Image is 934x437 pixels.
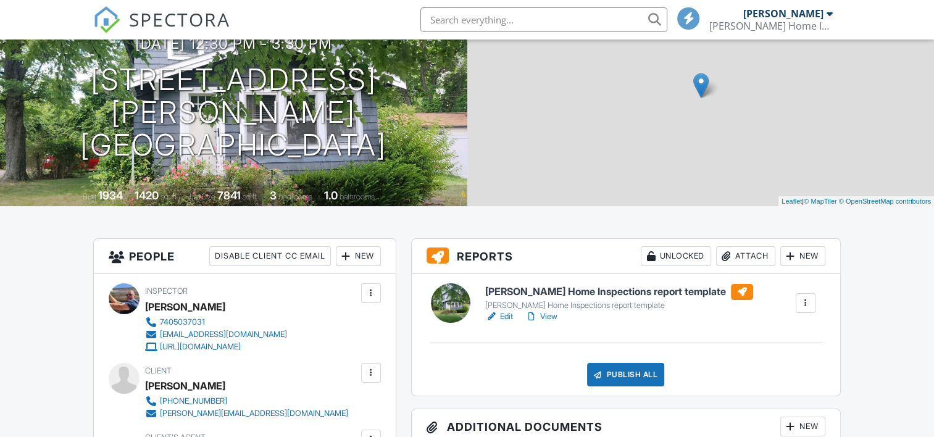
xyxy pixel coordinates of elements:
[270,189,277,202] div: 3
[485,301,753,310] div: [PERSON_NAME] Home Inspections report template
[94,239,395,274] h3: People
[98,189,123,202] div: 1934
[129,6,230,32] span: SPECTORA
[243,192,258,201] span: sq.ft.
[145,366,172,375] span: Client
[587,363,664,386] div: Publish All
[135,189,159,202] div: 1420
[20,64,448,161] h1: [STREET_ADDRESS][PERSON_NAME] [GEOGRAPHIC_DATA]
[93,6,120,33] img: The Best Home Inspection Software - Spectora
[190,192,215,201] span: Lot Size
[412,239,840,274] h3: Reports
[160,409,348,418] div: [PERSON_NAME][EMAIL_ADDRESS][DOMAIN_NAME]
[709,20,833,32] div: Stewart Home Inspections LLC
[145,341,287,353] a: [URL][DOMAIN_NAME]
[716,246,775,266] div: Attach
[145,377,225,395] div: [PERSON_NAME]
[324,189,338,202] div: 1.0
[145,286,188,296] span: Inspector
[778,196,934,207] div: |
[839,198,931,205] a: © OpenStreetMap contributors
[83,192,96,201] span: Built
[145,328,287,341] a: [EMAIL_ADDRESS][DOMAIN_NAME]
[743,7,824,20] div: [PERSON_NAME]
[93,17,230,43] a: SPECTORA
[340,192,375,201] span: bathrooms
[209,246,331,266] div: Disable Client CC Email
[420,7,667,32] input: Search everything...
[145,298,225,316] div: [PERSON_NAME]
[135,35,332,52] h3: [DATE] 12:30 pm - 3:30 pm
[160,330,287,339] div: [EMAIL_ADDRESS][DOMAIN_NAME]
[485,310,513,323] a: Edit
[780,246,825,266] div: New
[161,192,178,201] span: sq. ft.
[525,310,557,323] a: View
[485,284,753,300] h6: [PERSON_NAME] Home Inspections report template
[217,189,241,202] div: 7841
[485,284,753,311] a: [PERSON_NAME] Home Inspections report template [PERSON_NAME] Home Inspections report template
[160,342,241,352] div: [URL][DOMAIN_NAME]
[160,396,227,406] div: [PHONE_NUMBER]
[145,395,348,407] a: [PHONE_NUMBER]
[145,407,348,420] a: [PERSON_NAME][EMAIL_ADDRESS][DOMAIN_NAME]
[145,316,287,328] a: 7405037031
[780,417,825,436] div: New
[336,246,381,266] div: New
[641,246,711,266] div: Unlocked
[160,317,205,327] div: 7405037031
[782,198,802,205] a: Leaflet
[804,198,837,205] a: © MapTiler
[278,192,312,201] span: bedrooms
